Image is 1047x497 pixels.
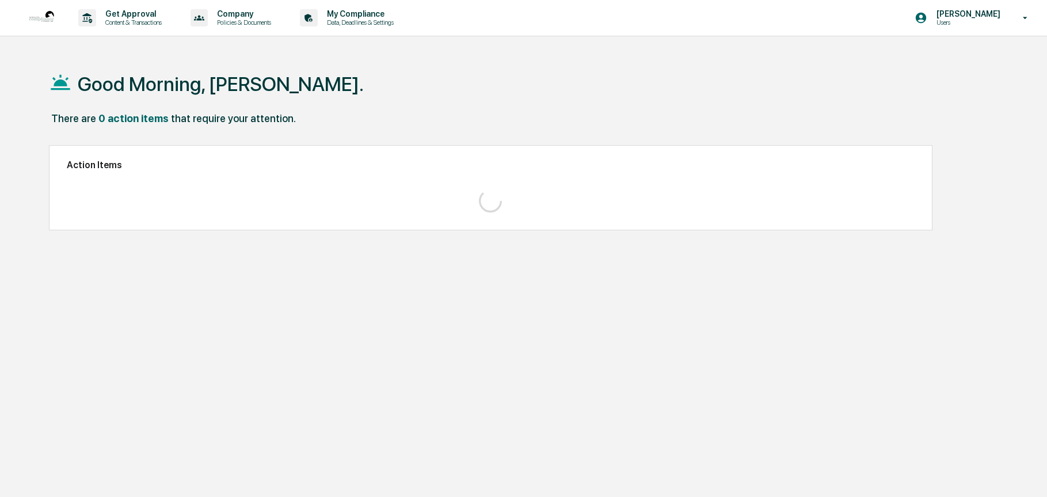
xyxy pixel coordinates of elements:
[67,160,915,170] h2: Action Items
[78,73,364,96] h1: Good Morning, [PERSON_NAME].
[927,9,1006,18] p: [PERSON_NAME]
[28,4,55,32] img: logo
[318,9,399,18] p: My Compliance
[171,112,296,124] div: that require your attention.
[927,18,1006,26] p: Users
[318,18,399,26] p: Data, Deadlines & Settings
[208,18,277,26] p: Policies & Documents
[96,18,167,26] p: Content & Transactions
[51,112,96,124] div: There are
[98,112,169,124] div: 0 action items
[96,9,167,18] p: Get Approval
[208,9,277,18] p: Company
